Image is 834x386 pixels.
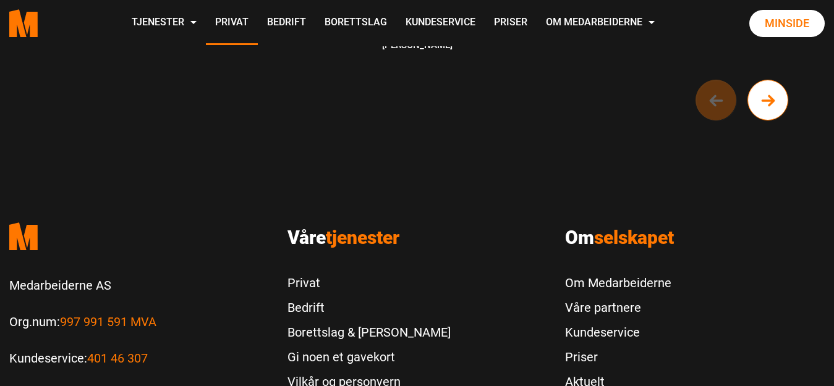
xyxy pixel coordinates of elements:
[537,1,664,45] a: Om Medarbeiderne
[749,10,825,37] a: Minside
[565,345,671,369] a: Priser
[287,320,451,345] a: Borettslag & [PERSON_NAME]
[485,1,537,45] a: Priser
[287,345,451,369] a: Gi noen et gavekort
[287,227,547,249] h3: Våre
[122,1,206,45] a: Tjenester
[315,1,396,45] a: Borettslag
[594,227,674,248] span: selskapet
[9,275,269,296] p: Medarbeiderne AS
[9,213,269,259] a: Medarbeiderne start
[565,295,671,320] a: Våre partnere
[287,271,451,295] a: Privat
[9,348,269,369] p: Kundeservice:
[565,227,825,249] h3: Om
[747,80,788,120] a: Next button of carousel
[9,311,269,332] p: Org.num:
[326,227,399,248] span: tjenester
[396,1,485,45] a: Kundeservice
[60,314,156,329] a: Les mer om Org.num
[565,271,671,295] a: Om Medarbeiderne
[206,1,258,45] a: Privat
[258,1,315,45] a: Bedrift
[287,295,451,320] a: Bedrift
[565,320,671,345] a: Kundeservice
[87,351,148,366] a: Call us to 401 46 307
